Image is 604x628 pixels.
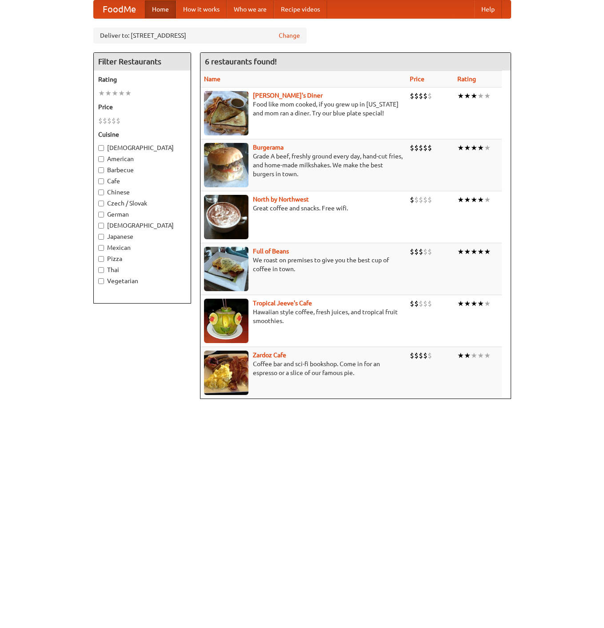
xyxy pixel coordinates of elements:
[253,248,289,255] a: Full of Beans
[98,166,186,174] label: Barbecue
[98,199,186,208] label: Czech / Slovak
[98,88,105,98] li: ★
[423,91,428,101] li: $
[471,195,477,205] li: ★
[423,247,428,257] li: $
[98,256,104,262] input: Pizza
[204,299,248,343] img: jeeves.jpg
[410,75,424,83] a: Price
[419,351,423,360] li: $
[98,145,104,151] input: [DEMOGRAPHIC_DATA]
[204,100,403,118] p: Food like mom cooked, if you grew up in [US_STATE] and mom ran a diner. Try our blue plate special!
[484,195,491,205] li: ★
[464,299,471,308] li: ★
[98,267,104,273] input: Thai
[477,143,484,153] li: ★
[423,351,428,360] li: $
[410,247,414,257] li: $
[414,91,419,101] li: $
[98,116,103,126] li: $
[464,195,471,205] li: ★
[410,351,414,360] li: $
[204,308,403,325] p: Hawaiian style coffee, fresh juices, and tropical fruit smoothies.
[474,0,502,18] a: Help
[253,144,284,151] a: Burgerama
[457,299,464,308] li: ★
[484,143,491,153] li: ★
[98,210,186,219] label: German
[419,143,423,153] li: $
[414,299,419,308] li: $
[471,247,477,257] li: ★
[205,57,277,66] ng-pluralize: 6 restaurants found!
[103,116,107,126] li: $
[457,247,464,257] li: ★
[484,299,491,308] li: ★
[98,254,186,263] label: Pizza
[93,28,307,43] div: Deliver to: [STREET_ADDRESS]
[471,299,477,308] li: ★
[112,116,116,126] li: $
[471,351,477,360] li: ★
[428,247,432,257] li: $
[98,232,186,241] label: Japanese
[428,299,432,308] li: $
[204,351,248,395] img: zardoz.jpg
[204,247,248,291] img: beans.jpg
[410,91,414,101] li: $
[107,116,112,126] li: $
[94,53,191,71] h4: Filter Restaurants
[423,195,428,205] li: $
[419,195,423,205] li: $
[116,116,120,126] li: $
[145,0,176,18] a: Home
[204,359,403,377] p: Coffee bar and sci-fi bookshop. Come in for an espresso or a slice of our famous pie.
[98,143,186,152] label: [DEMOGRAPHIC_DATA]
[484,351,491,360] li: ★
[98,223,104,229] input: [DEMOGRAPHIC_DATA]
[428,143,432,153] li: $
[253,196,309,203] b: North by Northwest
[428,195,432,205] li: $
[457,91,464,101] li: ★
[477,247,484,257] li: ★
[457,195,464,205] li: ★
[253,92,323,99] b: [PERSON_NAME]'s Diner
[105,88,112,98] li: ★
[419,299,423,308] li: $
[428,351,432,360] li: $
[274,0,327,18] a: Recipe videos
[253,352,286,359] a: Zardoz Cafe
[471,91,477,101] li: ★
[471,143,477,153] li: ★
[204,91,248,135] img: sallys.jpg
[98,212,104,217] input: German
[98,156,104,162] input: American
[98,154,186,163] label: American
[410,299,414,308] li: $
[98,167,104,173] input: Barbecue
[477,195,484,205] li: ★
[414,351,419,360] li: $
[464,351,471,360] li: ★
[98,75,186,84] h5: Rating
[98,265,186,274] label: Thai
[98,221,186,230] label: [DEMOGRAPHIC_DATA]
[98,177,186,186] label: Cafe
[98,201,104,206] input: Czech / Slovak
[204,75,220,83] a: Name
[419,91,423,101] li: $
[204,256,403,273] p: We roast on premises to give you the best cup of coffee in town.
[98,188,186,197] label: Chinese
[457,75,476,83] a: Rating
[204,204,403,213] p: Great coffee and snacks. Free wifi.
[423,299,428,308] li: $
[112,88,118,98] li: ★
[464,143,471,153] li: ★
[414,195,419,205] li: $
[118,88,125,98] li: ★
[98,245,104,251] input: Mexican
[477,91,484,101] li: ★
[477,351,484,360] li: ★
